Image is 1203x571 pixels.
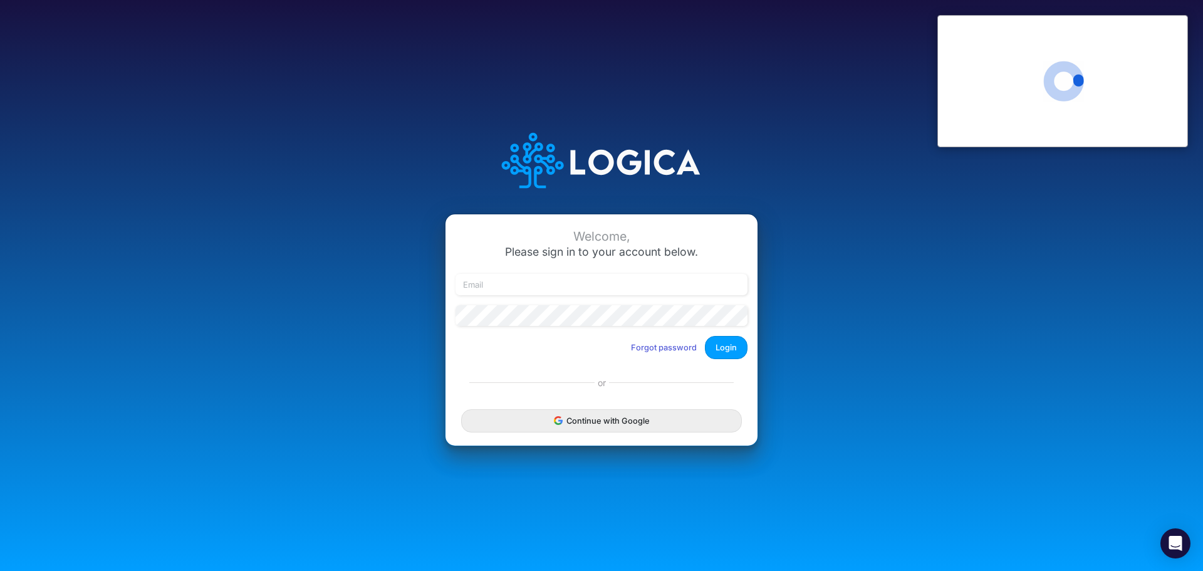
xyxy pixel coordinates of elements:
[623,337,705,358] button: Forgot password
[461,409,742,432] button: Continue with Google
[456,274,747,295] input: Email
[505,245,698,258] span: Please sign in to your account below.
[705,336,747,359] button: Login
[1043,61,1084,102] span: Loading
[456,229,747,244] div: Welcome,
[1160,528,1190,558] div: Open Intercom Messenger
